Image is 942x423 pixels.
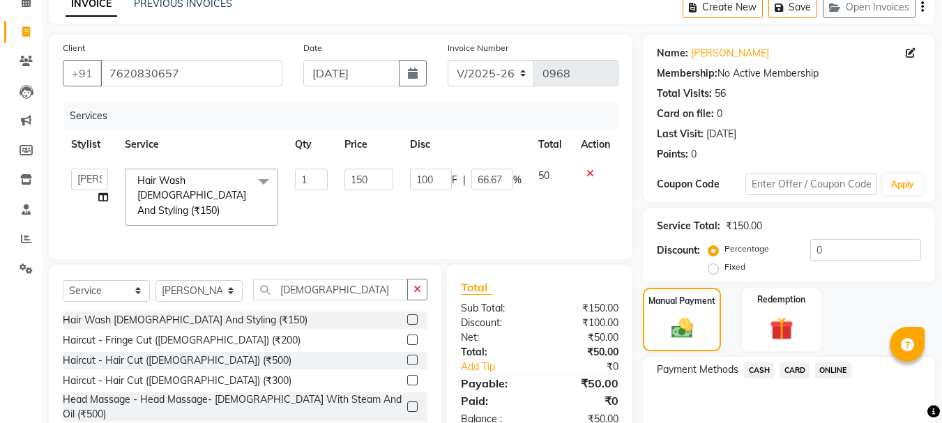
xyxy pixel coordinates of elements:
th: Qty [287,129,337,160]
label: Manual Payment [648,295,715,307]
div: Net: [450,330,540,345]
div: Haircut - Hair Cut ([DEMOGRAPHIC_DATA]) (₹300) [63,374,291,388]
div: Card on file: [657,107,714,121]
span: CASH [744,362,774,378]
button: Apply [883,174,922,195]
a: x [220,204,226,217]
label: Client [63,42,85,54]
div: Discount: [450,316,540,330]
span: 50 [538,169,549,182]
th: Total [530,129,572,160]
th: Price [336,129,401,160]
button: +91 [63,60,102,86]
div: 0 [717,107,722,121]
input: Search or Scan [253,279,408,300]
div: [DATE] [706,127,736,141]
div: ₹150.00 [726,219,762,233]
label: Redemption [757,293,805,306]
input: Search by Name/Mobile/Email/Code [100,60,282,86]
span: % [513,173,522,187]
label: Fixed [724,261,745,273]
div: Haircut - Fringe Cut ([DEMOGRAPHIC_DATA]) (₹200) [63,333,301,348]
span: Total [461,280,493,295]
span: Payment Methods [657,362,738,377]
div: Name: [657,46,688,61]
div: Haircut - Hair Cut ([DEMOGRAPHIC_DATA]) (₹500) [63,353,291,368]
label: Percentage [724,243,769,255]
th: Disc [402,129,530,160]
th: Action [572,129,618,160]
div: ₹0 [540,392,629,409]
a: Add Tip [450,360,554,374]
div: Payable: [450,375,540,392]
div: ₹150.00 [540,301,629,316]
div: ₹0 [555,360,630,374]
img: _gift.svg [763,314,800,343]
th: Stylist [63,129,116,160]
div: Sub Total: [450,301,540,316]
input: Enter Offer / Coupon Code [745,174,877,195]
div: Paid: [450,392,540,409]
div: Membership: [657,66,717,81]
div: Total: [450,345,540,360]
span: ONLINE [815,362,851,378]
span: CARD [780,362,810,378]
div: ₹100.00 [540,316,629,330]
div: Service Total: [657,219,720,233]
label: Date [303,42,322,54]
div: Hair Wash [DEMOGRAPHIC_DATA] And Styling (₹150) [63,313,307,328]
img: _cash.svg [664,316,700,341]
th: Service [116,129,287,160]
div: 56 [715,86,726,101]
div: Services [64,103,629,129]
div: 0 [691,147,697,162]
div: Total Visits: [657,86,712,101]
div: Coupon Code [657,177,745,192]
label: Invoice Number [448,42,508,54]
div: Discount: [657,243,700,258]
div: Head Massage - Head Massage- [DEMOGRAPHIC_DATA] With Steam And Oil (₹500) [63,392,402,422]
div: No Active Membership [657,66,921,81]
a: [PERSON_NAME] [691,46,769,61]
div: Points: [657,147,688,162]
span: Hair Wash [DEMOGRAPHIC_DATA] And Styling (₹150) [137,174,246,217]
div: ₹50.00 [540,375,629,392]
span: | [463,173,466,187]
span: F [452,173,457,187]
div: Last Visit: [657,127,704,141]
div: ₹50.00 [540,345,629,360]
div: ₹50.00 [540,330,629,345]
